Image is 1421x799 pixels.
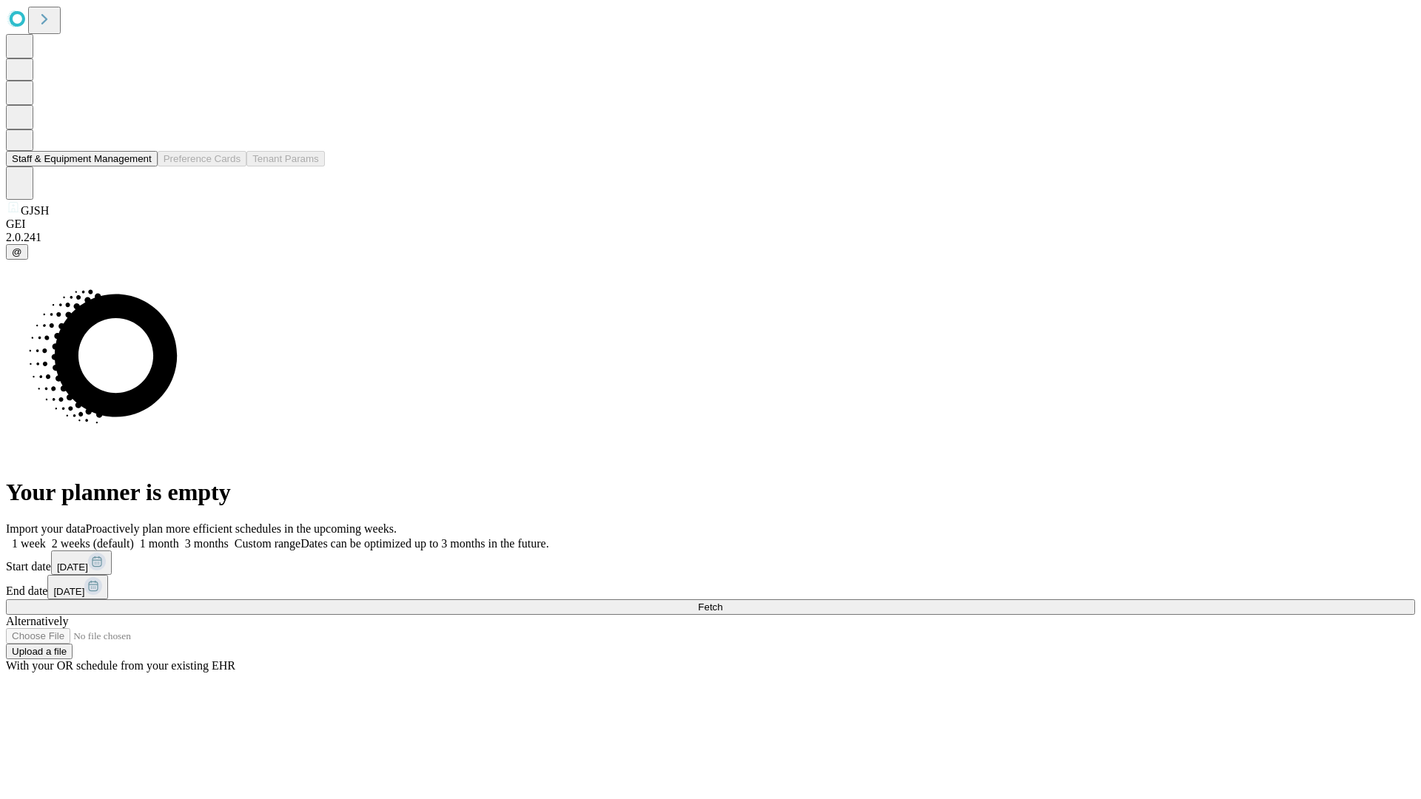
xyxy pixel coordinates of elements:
button: [DATE] [51,550,112,575]
span: @ [12,246,22,257]
div: 2.0.241 [6,231,1415,244]
div: Start date [6,550,1415,575]
button: Fetch [6,599,1415,615]
h1: Your planner is empty [6,479,1415,506]
button: @ [6,244,28,260]
span: With your OR schedule from your existing EHR [6,659,235,672]
span: Fetch [698,601,722,613]
button: Staff & Equipment Management [6,151,158,166]
button: Preference Cards [158,151,246,166]
button: [DATE] [47,575,108,599]
span: Proactively plan more efficient schedules in the upcoming weeks. [86,522,397,535]
span: Custom range [235,537,300,550]
span: Import your data [6,522,86,535]
span: Dates can be optimized up to 3 months in the future. [300,537,548,550]
div: GEI [6,218,1415,231]
button: Tenant Params [246,151,325,166]
div: End date [6,575,1415,599]
span: [DATE] [53,586,84,597]
span: 2 weeks (default) [52,537,134,550]
span: GJSH [21,204,49,217]
span: 1 week [12,537,46,550]
button: Upload a file [6,644,73,659]
span: [DATE] [57,562,88,573]
span: 3 months [185,537,229,550]
span: Alternatively [6,615,68,627]
span: 1 month [140,537,179,550]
